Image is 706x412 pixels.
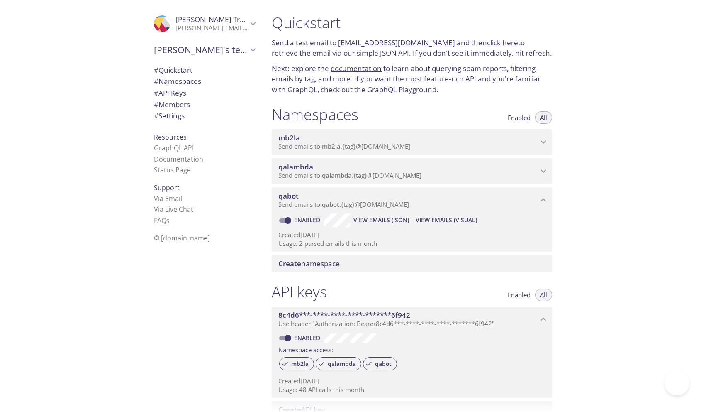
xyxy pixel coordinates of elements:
span: View Emails (Visual) [416,215,477,225]
a: documentation [331,64,382,73]
button: View Emails (JSON) [350,213,412,227]
p: Created [DATE] [278,377,545,385]
span: Send emails to . {tag} @[DOMAIN_NAME] [278,200,409,208]
span: qalambda [323,360,361,368]
span: Namespaces [154,76,201,86]
div: Create namespace [272,255,552,272]
span: Support [154,183,180,192]
a: Status Page [154,165,191,174]
div: Chris's team [147,39,262,61]
h1: Quickstart [272,13,552,32]
span: # [154,65,158,75]
h1: API keys [272,282,327,301]
span: Quickstart [154,65,192,75]
button: All [535,111,552,124]
span: Create [278,259,301,268]
a: GraphQL Playground [367,85,436,94]
span: View Emails (JSON) [353,215,409,225]
span: © [DOMAIN_NAME] [154,233,210,243]
span: API Keys [154,88,186,98]
span: qabot [278,191,299,201]
span: Resources [154,132,187,142]
div: qalambda [316,357,361,370]
iframe: Help Scout Beacon - Open [665,370,689,395]
div: mb2la namespace [272,129,552,155]
span: qalambda [322,171,352,179]
div: qabot namespace [272,187,552,213]
div: qalambda namespace [272,158,552,184]
span: Members [154,100,190,109]
a: Enabled [293,216,324,224]
span: Settings [154,111,185,120]
div: Team Settings [147,110,262,122]
span: mb2la [286,360,314,368]
span: qabot [322,200,339,208]
a: Documentation [154,154,203,164]
a: Enabled [293,334,324,342]
span: [PERSON_NAME]'s team [154,44,248,56]
span: namespace [278,259,340,268]
span: # [154,76,158,86]
p: Created [DATE] [278,231,545,239]
p: [PERSON_NAME][EMAIL_ADDRESS][PERSON_NAME][DOMAIN_NAME] [175,24,248,32]
a: FAQ [154,216,170,225]
span: # [154,88,158,98]
div: Namespaces [147,76,262,87]
button: Enabled [503,289,536,301]
p: Usage: 48 API calls this month [278,385,545,394]
button: View Emails (Visual) [412,213,480,227]
div: qabot [363,357,397,370]
span: Send emails to . {tag} @[DOMAIN_NAME] [278,142,410,150]
a: click here [487,38,518,47]
div: Members [147,99,262,110]
p: Send a test email to and then to retrieve the email via our simple JSON API. If you don't see it ... [272,37,552,59]
a: GraphQL API [154,143,194,152]
span: Send emails to . {tag} @[DOMAIN_NAME] [278,171,421,179]
a: [EMAIL_ADDRESS][DOMAIN_NAME] [338,38,455,47]
span: # [154,100,158,109]
div: Chris Tran [147,10,262,37]
a: Via Email [154,194,182,203]
a: Via Live Chat [154,205,193,214]
span: [PERSON_NAME] Tran [175,15,248,24]
span: mb2la [322,142,341,150]
p: Usage: 2 parsed emails this month [278,239,545,248]
span: # [154,111,158,120]
span: qalambda [278,162,313,172]
h1: Namespaces [272,105,358,124]
div: Quickstart [147,64,262,76]
label: Namespace access: [278,343,333,355]
button: All [535,289,552,301]
div: mb2la [279,357,314,370]
span: qabot [370,360,397,368]
div: API Keys [147,87,262,99]
p: Next: explore the to learn about querying spam reports, filtering emails by tag, and more. If you... [272,63,552,95]
span: s [166,216,170,225]
span: mb2la [278,133,300,142]
button: Enabled [503,111,536,124]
